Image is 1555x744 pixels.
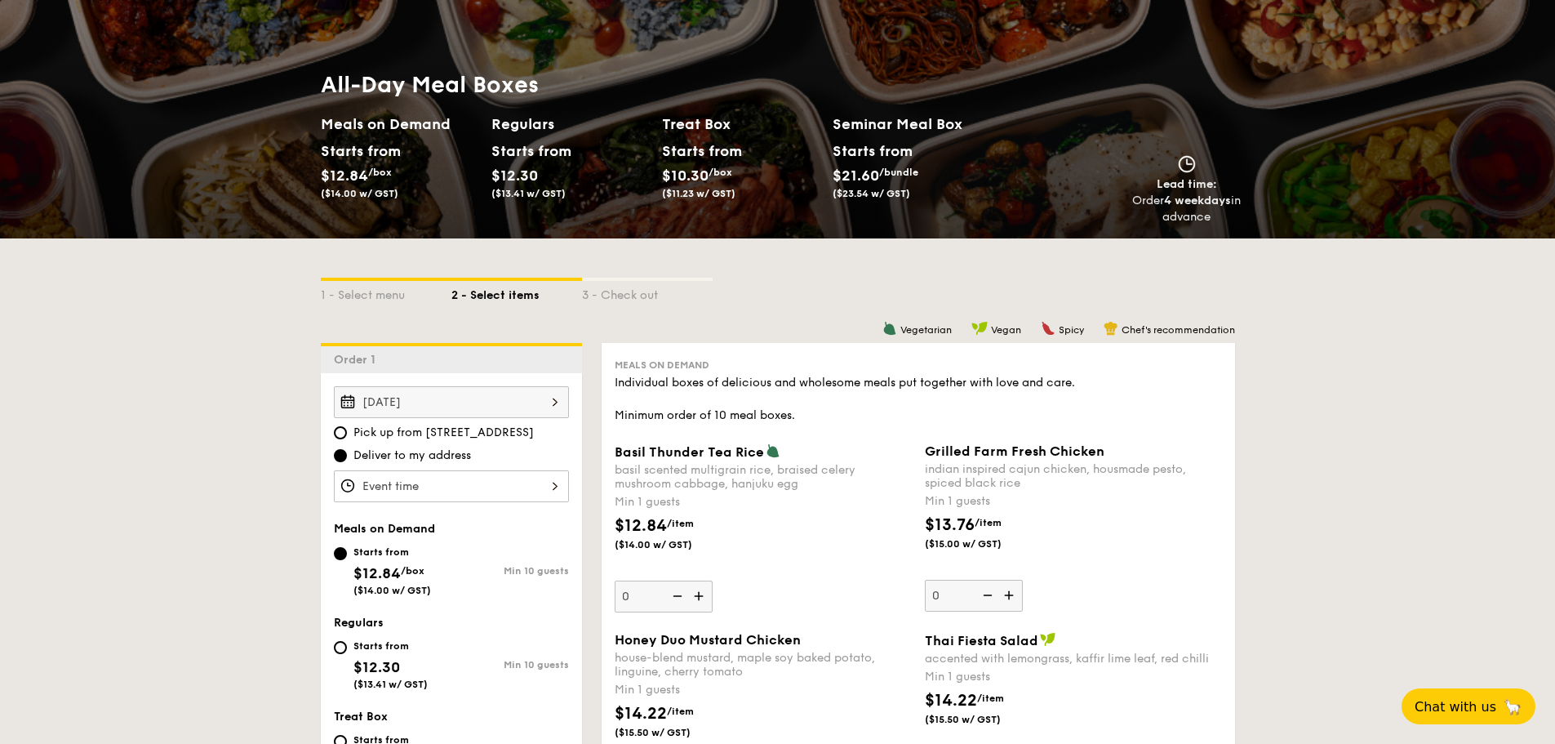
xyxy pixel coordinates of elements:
span: Spicy [1059,324,1084,336]
span: Regulars [334,616,384,630]
img: icon-chef-hat.a58ddaea.svg [1104,321,1118,336]
span: /item [667,518,694,529]
span: ($15.50 w/ GST) [615,726,726,739]
span: Pick up from [STREET_ADDRESS] [353,425,534,441]
span: ($11.23 w/ GST) [662,188,735,199]
div: Min 1 guests [925,493,1222,510]
div: Min 1 guests [615,682,912,698]
h2: Meals on Demand [321,113,478,136]
div: house-blend mustard, maple soy baked potato, linguine, cherry tomato [615,651,912,679]
span: Chef's recommendation [1122,324,1235,336]
img: icon-vegan.f8ff3823.svg [971,321,988,336]
div: Min 1 guests [925,669,1222,685]
span: Lead time: [1157,177,1217,191]
h1: All-Day Meal Boxes [321,70,1003,100]
input: Pick up from [STREET_ADDRESS] [334,426,347,439]
input: Grilled Farm Fresh Chickenindian inspired cajun chicken, housmade pesto, spiced black riceMin 1 g... [925,580,1023,612]
img: icon-add.58712e84.svg [998,580,1023,611]
span: Grilled Farm Fresh Chicken [925,443,1104,459]
h2: Treat Box [662,113,820,136]
span: $12.30 [491,167,538,185]
img: icon-spicy.37a8142b.svg [1041,321,1055,336]
span: /item [977,693,1004,704]
span: ($14.00 w/ GST) [353,585,431,596]
div: 2 - Select items [451,281,582,304]
span: $21.60 [833,167,879,185]
span: $12.84 [321,167,368,185]
input: Starts from$12.30($13.41 w/ GST)Min 10 guests [334,641,347,654]
div: 3 - Check out [582,281,713,304]
span: Order 1 [334,353,382,367]
span: ($14.00 w/ GST) [615,538,726,551]
span: ($13.41 w/ GST) [353,679,428,690]
span: /bundle [879,167,918,178]
div: Starts from [491,139,564,163]
span: /box [709,167,732,178]
span: /box [368,167,392,178]
strong: 4 weekdays [1164,194,1231,207]
div: basil scented multigrain rice, braised celery mushroom cabbage, hanjuku egg [615,463,912,491]
span: ($15.00 w/ GST) [925,537,1036,550]
div: Min 10 guests [451,659,569,670]
span: Vegetarian [900,324,952,336]
input: Basil Thunder Tea Ricebasil scented multigrain rice, braised celery mushroom cabbage, hanjuku egg... [615,581,713,613]
span: Basil Thunder Tea Rice [615,444,764,460]
div: Individual boxes of delicious and wholesome meals put together with love and care. Minimum order ... [615,375,1222,424]
div: Starts from [662,139,735,163]
div: Starts from [321,139,393,163]
span: Chat with us [1415,699,1496,715]
input: Event date [334,386,569,418]
h2: Regulars [491,113,649,136]
span: ($15.50 w/ GST) [925,713,1036,726]
div: Min 10 guests [451,565,569,577]
span: $12.30 [353,658,400,676]
img: icon-vegetarian.fe4039eb.svg [766,443,780,458]
div: Order in advance [1132,193,1242,225]
span: Deliver to my address [353,448,471,464]
span: $14.22 [615,704,667,724]
span: Honey Duo Mustard Chicken [615,632,801,648]
button: Chat with us🦙 [1402,688,1535,724]
span: Meals on Demand [615,359,709,371]
img: icon-reduce.1d2dbef1.svg [974,580,998,611]
img: icon-clock.2db775ea.svg [1175,155,1199,173]
div: Starts from [353,639,428,653]
span: ($23.54 w/ GST) [833,188,910,199]
img: icon-vegan.f8ff3823.svg [1040,632,1056,647]
input: Starts from$12.84/box($14.00 w/ GST)Min 10 guests [334,547,347,560]
span: /item [667,706,694,717]
div: Starts from [353,546,431,559]
div: Starts from [833,139,912,163]
span: /item [975,517,1002,528]
span: Thai Fiesta Salad [925,633,1038,648]
span: ($13.41 w/ GST) [491,188,566,199]
span: 🦙 [1503,697,1522,716]
img: icon-add.58712e84.svg [688,581,713,612]
div: indian inspired cajun chicken, housmade pesto, spiced black rice [925,462,1222,490]
img: icon-reduce.1d2dbef1.svg [664,581,688,612]
h2: Seminar Meal Box [833,113,1003,136]
span: /box [401,565,424,577]
span: Vegan [991,324,1021,336]
span: Meals on Demand [334,522,435,536]
div: Min 1 guests [615,494,912,510]
span: Treat Box [334,710,388,724]
input: Event time [334,470,569,502]
span: ($14.00 w/ GST) [321,188,398,199]
div: accented with lemongrass, kaffir lime leaf, red chilli [925,652,1222,666]
span: $10.30 [662,167,709,185]
span: $12.84 [615,516,667,536]
img: icon-vegetarian.fe4039eb.svg [882,321,897,336]
span: $12.84 [353,564,401,582]
input: Deliver to my address [334,449,347,462]
span: $14.22 [925,691,977,711]
div: 1 - Select menu [321,281,451,304]
span: $13.76 [925,515,975,535]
